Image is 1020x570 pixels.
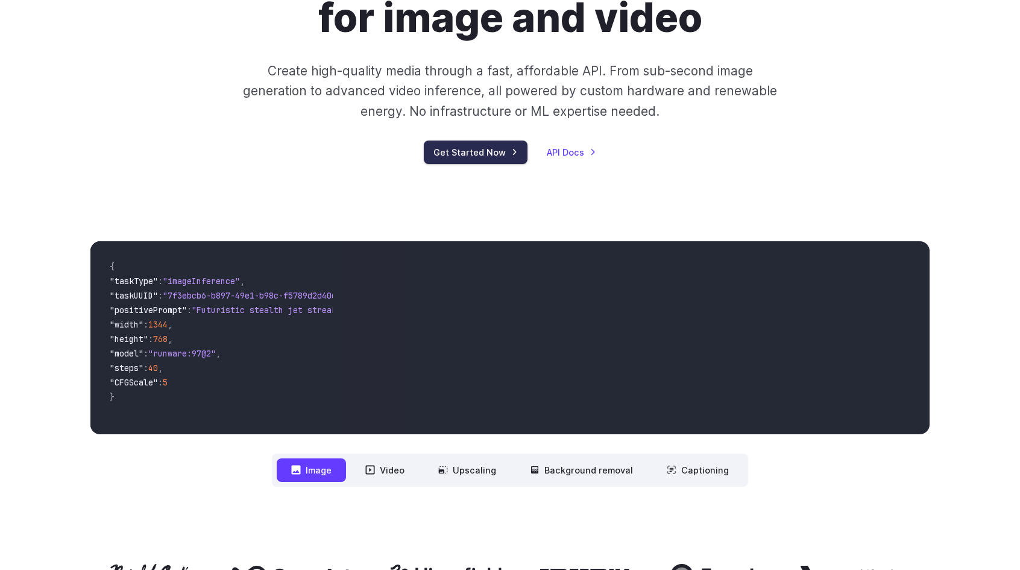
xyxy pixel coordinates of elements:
img: logo_orange.svg [19,19,29,29]
button: Image [277,458,346,482]
span: : [143,348,148,359]
span: "taskUUID" [110,290,158,301]
span: : [143,319,148,330]
span: : [158,290,163,301]
p: Create high-quality media through a fast, affordable API. From sub-second image generation to adv... [242,61,779,121]
span: "height" [110,334,148,344]
span: : [158,276,163,287]
img: tab_domain_overview_orange.svg [33,70,42,80]
span: , [168,319,172,330]
img: tab_keywords_by_traffic_grey.svg [120,70,130,80]
div: Keywords by Traffic [133,71,203,79]
span: 768 [153,334,168,344]
span: "7f3ebcb6-b897-49e1-b98c-f5789d2d40d7" [163,290,346,301]
a: API Docs [547,145,596,159]
img: website_grey.svg [19,31,29,41]
span: : [143,363,148,373]
span: , [168,334,172,344]
span: , [158,363,163,373]
span: 40 [148,363,158,373]
span: "taskType" [110,276,158,287]
button: Background removal [515,458,647,482]
button: Video [351,458,419,482]
a: Get Started Now [424,141,527,164]
div: v 4.0.25 [34,19,59,29]
span: "Futuristic stealth jet streaking through a neon-lit cityscape with glowing purple exhaust" [192,305,631,315]
button: Upscaling [424,458,511,482]
span: : [148,334,153,344]
span: : [187,305,192,315]
span: "runware:97@2" [148,348,216,359]
span: "CFGScale" [110,377,158,388]
span: { [110,261,115,272]
span: "model" [110,348,143,359]
span: "positivePrompt" [110,305,187,315]
button: Captioning [652,458,743,482]
span: , [240,276,245,287]
span: 5 [163,377,168,388]
span: 1344 [148,319,168,330]
span: , [216,348,221,359]
span: "steps" [110,363,143,373]
span: } [110,391,115,402]
div: Domain Overview [46,71,108,79]
span: "imageInference" [163,276,240,287]
span: : [158,377,163,388]
div: Domain: [URL] [31,31,86,41]
span: "width" [110,319,143,330]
